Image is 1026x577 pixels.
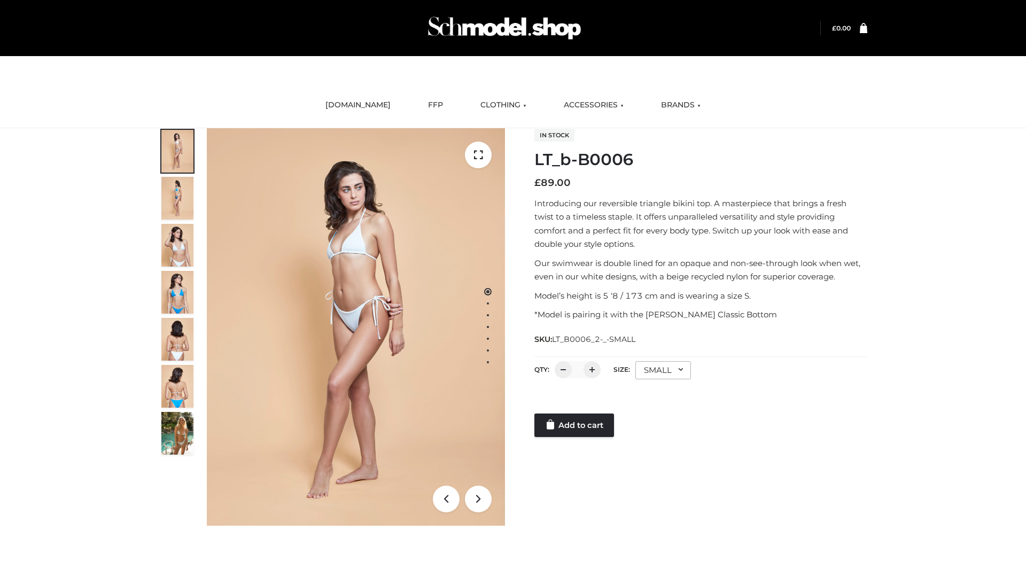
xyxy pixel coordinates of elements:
[161,318,193,361] img: ArielClassicBikiniTop_CloudNine_AzureSky_OW114ECO_7-scaled.jpg
[317,93,399,117] a: [DOMAIN_NAME]
[534,365,549,373] label: QTY:
[161,130,193,173] img: ArielClassicBikiniTop_CloudNine_AzureSky_OW114ECO_1-scaled.jpg
[534,177,541,189] span: £
[635,361,691,379] div: SMALL
[161,365,193,408] img: ArielClassicBikiniTop_CloudNine_AzureSky_OW114ECO_8-scaled.jpg
[534,150,867,169] h1: LT_b-B0006
[552,334,635,344] span: LT_B0006_2-_-SMALL
[534,177,571,189] bdi: 89.00
[832,24,836,32] span: £
[534,289,867,303] p: Model’s height is 5 ‘8 / 173 cm and is wearing a size S.
[534,129,574,142] span: In stock
[420,93,451,117] a: FFP
[534,414,614,437] a: Add to cart
[161,177,193,220] img: ArielClassicBikiniTop_CloudNine_AzureSky_OW114ECO_2-scaled.jpg
[472,93,534,117] a: CLOTHING
[556,93,632,117] a: ACCESSORIES
[832,24,851,32] a: £0.00
[534,333,636,346] span: SKU:
[161,271,193,314] img: ArielClassicBikiniTop_CloudNine_AzureSky_OW114ECO_4-scaled.jpg
[653,93,709,117] a: BRANDS
[613,365,630,373] label: Size:
[534,256,867,284] p: Our swimwear is double lined for an opaque and non-see-through look when wet, even in our white d...
[832,24,851,32] bdi: 0.00
[161,412,193,455] img: Arieltop_CloudNine_AzureSky2.jpg
[424,7,585,49] img: Schmodel Admin 964
[534,197,867,251] p: Introducing our reversible triangle bikini top. A masterpiece that brings a fresh twist to a time...
[207,128,505,526] img: ArielClassicBikiniTop_CloudNine_AzureSky_OW114ECO_1
[161,224,193,267] img: ArielClassicBikiniTop_CloudNine_AzureSky_OW114ECO_3-scaled.jpg
[534,308,867,322] p: *Model is pairing it with the [PERSON_NAME] Classic Bottom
